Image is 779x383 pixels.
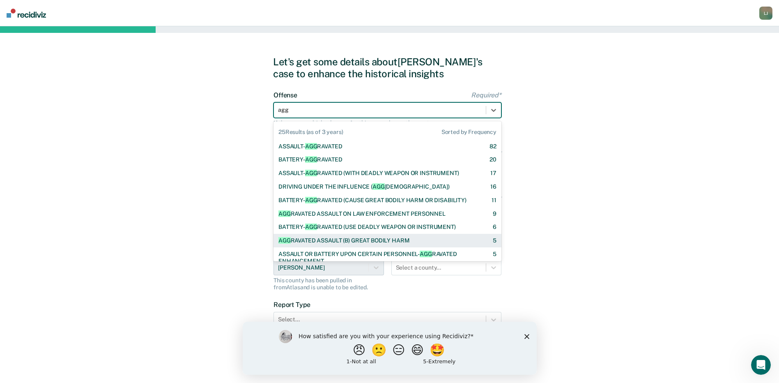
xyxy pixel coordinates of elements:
[493,251,496,265] div: 5
[490,183,496,190] div: 16
[278,237,291,244] span: AGG
[489,143,496,150] div: 82
[305,170,317,176] span: AGG
[278,156,342,163] div: BATTERY- RAVATED
[273,91,501,99] label: Offense
[490,170,496,177] div: 17
[305,143,317,150] span: AGG
[441,129,496,136] span: Sorted by Frequency
[278,210,445,217] div: RAVATED ASSAULT ON LAW ENFORCEMENT PERSONNEL
[7,9,46,18] img: Recidiviz
[278,224,456,231] div: BATTERY- RAVATED (USE DEADLY WEAPON OR INSTRUMENT)
[278,210,291,217] span: AGG
[273,56,506,80] div: Let's get some details about [PERSON_NAME]'s case to enhance the historical insights
[278,129,343,136] span: 25 Results (as of 3 years)
[243,322,537,375] iframe: Survey by Kim from Recidiviz
[305,156,317,163] span: AGG
[278,251,478,265] div: ASSAULT OR BATTERY UPON CERTAIN PERSONNEL- RAVATED ENHANCEMENT
[305,197,317,203] span: AGG
[420,251,432,257] span: AGG
[305,224,317,230] span: AGG
[759,7,772,20] button: LJ
[493,237,496,244] div: 5
[278,143,342,150] div: ASSAULT- RAVATED
[278,183,450,190] div: DRIVING UNDER THE INFLUENCE ( [DEMOGRAPHIC_DATA])
[471,91,501,99] span: Required*
[492,197,496,204] div: 11
[751,355,771,375] iframe: Intercom live chat
[372,183,385,190] span: AGG
[278,170,459,177] div: ASSAULT- RAVATED (WITH DEADLY WEAPON OR INSTRUMENT)
[278,237,409,244] div: RAVATED ASSAULT (B) GREAT BODILY HARM
[759,7,772,20] div: L J
[273,120,501,127] div: If there are multiple charges for this case, choose the most severe
[273,277,384,291] div: This county has been pulled in from Atlas and is unable to be edited.
[278,197,466,204] div: BATTERY- RAVATED (CAUSE GREAT BODILY HARM OR DISABILITY)
[493,210,496,217] div: 9
[489,156,496,163] div: 20
[493,224,496,231] div: 6
[273,301,501,309] label: Report Type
